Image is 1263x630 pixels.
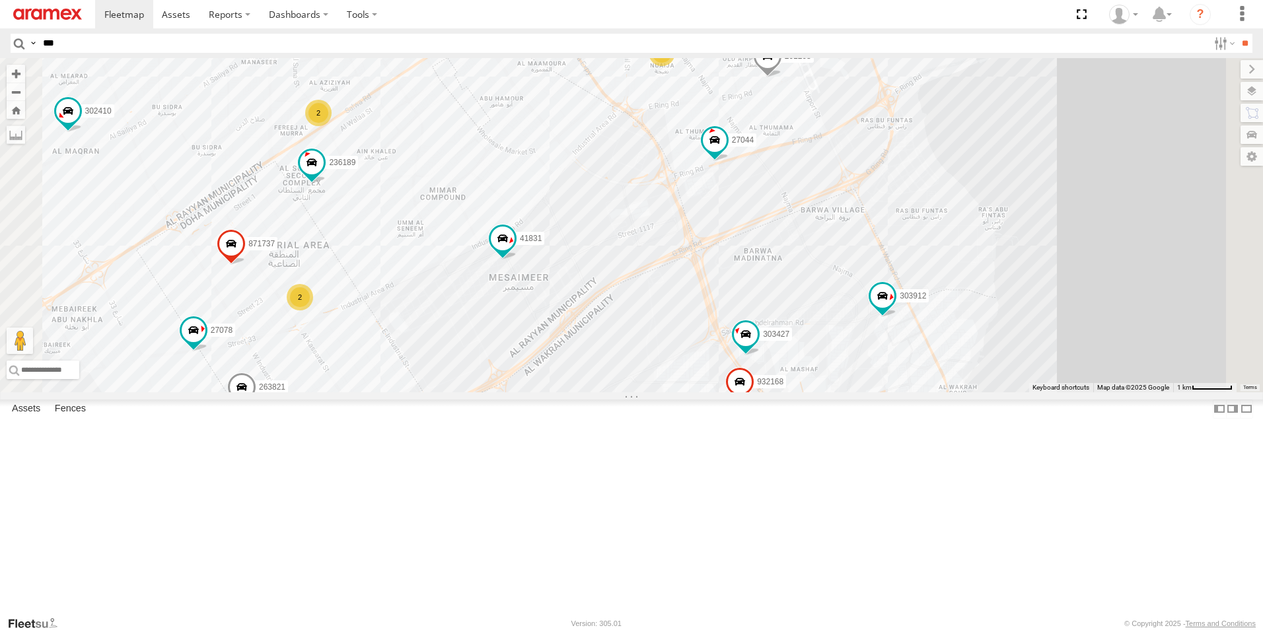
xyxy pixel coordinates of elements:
[305,100,332,126] div: 2
[1240,400,1253,419] label: Hide Summary Table
[7,617,68,630] a: Visit our Website
[1209,34,1237,53] label: Search Filter Options
[329,158,355,168] span: 236189
[571,619,622,627] div: Version: 305.01
[757,377,783,386] span: 932168
[732,136,754,145] span: 27044
[7,328,33,354] button: Drag Pegman onto the map to open Street View
[48,400,92,418] label: Fences
[763,330,789,339] span: 303427
[1186,619,1256,627] a: Terms and Conditions
[287,284,313,310] div: 2
[211,326,233,335] span: 27078
[1104,5,1143,24] div: Mohammed Fahim
[1190,4,1211,25] i: ?
[7,83,25,101] button: Zoom out
[7,125,25,144] label: Measure
[13,9,82,20] img: aramex-logo.svg
[248,240,275,249] span: 871737
[85,106,112,116] span: 302410
[1177,384,1192,391] span: 1 km
[28,34,38,53] label: Search Query
[1213,400,1226,419] label: Dock Summary Table to the Left
[259,382,285,392] span: 263821
[1243,385,1257,390] a: Terms
[1173,383,1237,392] button: Map Scale: 1 km per 58 pixels
[1241,147,1263,166] label: Map Settings
[5,400,47,418] label: Assets
[7,65,25,83] button: Zoom in
[900,291,926,300] span: 303912
[520,234,542,244] span: 41831
[1032,383,1089,392] button: Keyboard shortcuts
[7,101,25,119] button: Zoom Home
[1226,400,1239,419] label: Dock Summary Table to the Right
[1097,384,1169,391] span: Map data ©2025 Google
[1124,619,1256,627] div: © Copyright 2025 -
